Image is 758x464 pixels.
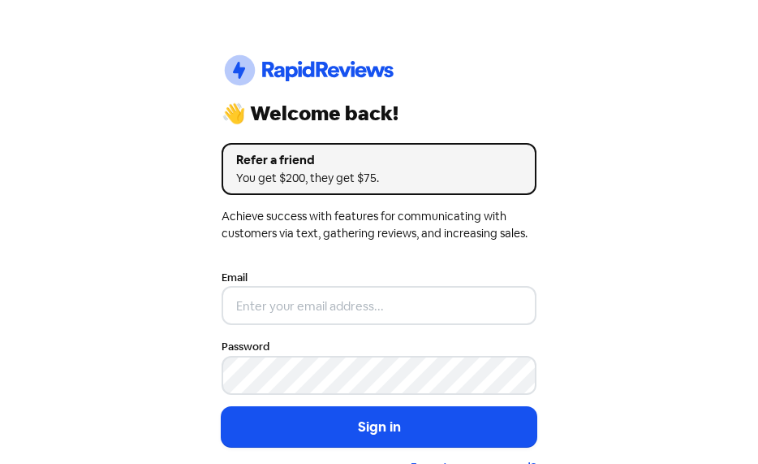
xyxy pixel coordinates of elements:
[222,286,536,325] input: Enter your email address...
[222,208,536,242] div: Achieve success with features for communicating with customers via text, gathering reviews, and i...
[222,104,536,124] div: 👋 Welcome back!
[236,151,522,170] div: Refer a friend
[222,407,536,448] button: Sign in
[236,170,522,187] div: You get $200, they get $75.
[222,339,269,355] label: Password
[222,270,248,286] label: Email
